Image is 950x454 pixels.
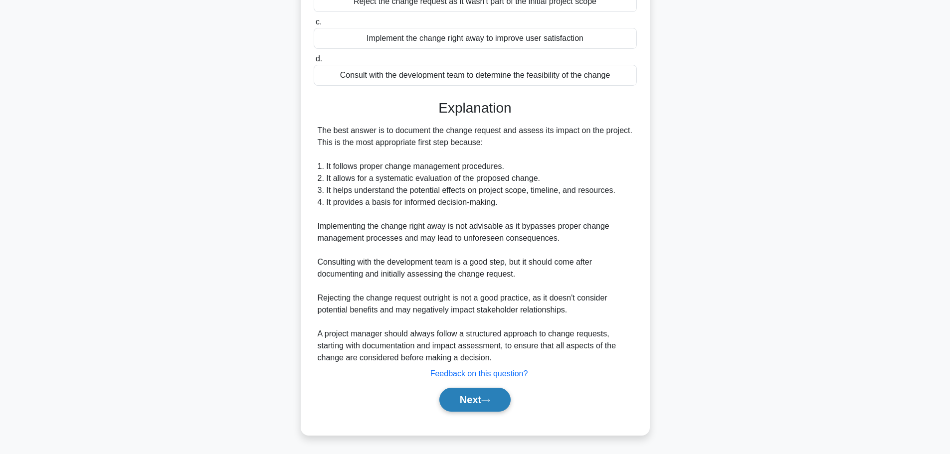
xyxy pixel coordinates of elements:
[314,65,637,86] div: Consult with the development team to determine the feasibility of the change
[316,17,322,26] span: c.
[430,369,528,378] a: Feedback on this question?
[439,388,511,412] button: Next
[320,100,631,117] h3: Explanation
[318,125,633,364] div: The best answer is to document the change request and assess its impact on the project. This is t...
[314,28,637,49] div: Implement the change right away to improve user satisfaction
[316,54,322,63] span: d.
